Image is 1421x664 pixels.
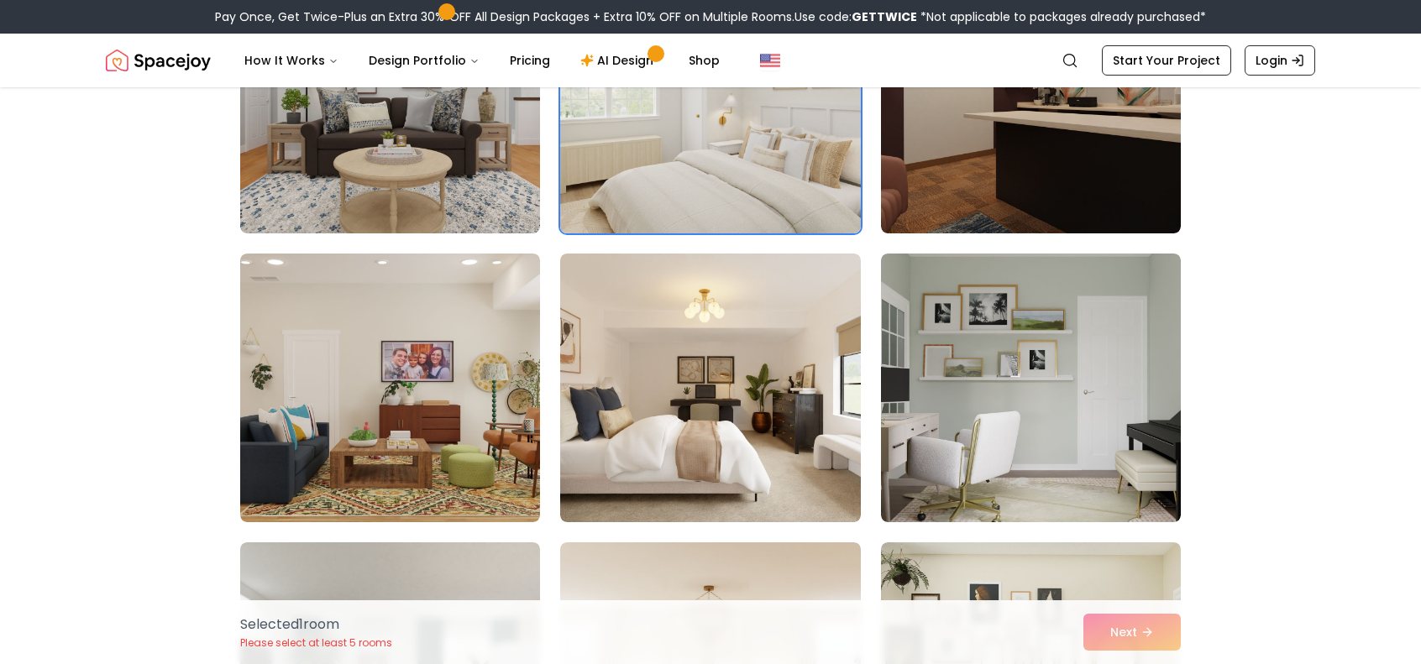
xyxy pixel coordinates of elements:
[240,254,540,522] img: Room room-22
[567,44,672,77] a: AI Design
[231,44,352,77] button: How It Works
[852,8,917,25] b: GETTWICE
[675,44,733,77] a: Shop
[106,34,1315,87] nav: Global
[1245,45,1315,76] a: Login
[215,8,1206,25] div: Pay Once, Get Twice-Plus an Extra 30% OFF All Design Packages + Extra 10% OFF on Multiple Rooms.
[881,254,1181,522] img: Room room-24
[240,636,392,650] p: Please select at least 5 rooms
[917,8,1206,25] span: *Not applicable to packages already purchased*
[240,614,392,635] p: Selected 1 room
[106,44,211,77] a: Spacejoy
[355,44,493,77] button: Design Portfolio
[496,44,564,77] a: Pricing
[231,44,733,77] nav: Main
[794,8,917,25] span: Use code:
[560,254,860,522] img: Room room-23
[1102,45,1231,76] a: Start Your Project
[760,50,780,71] img: United States
[106,44,211,77] img: Spacejoy Logo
